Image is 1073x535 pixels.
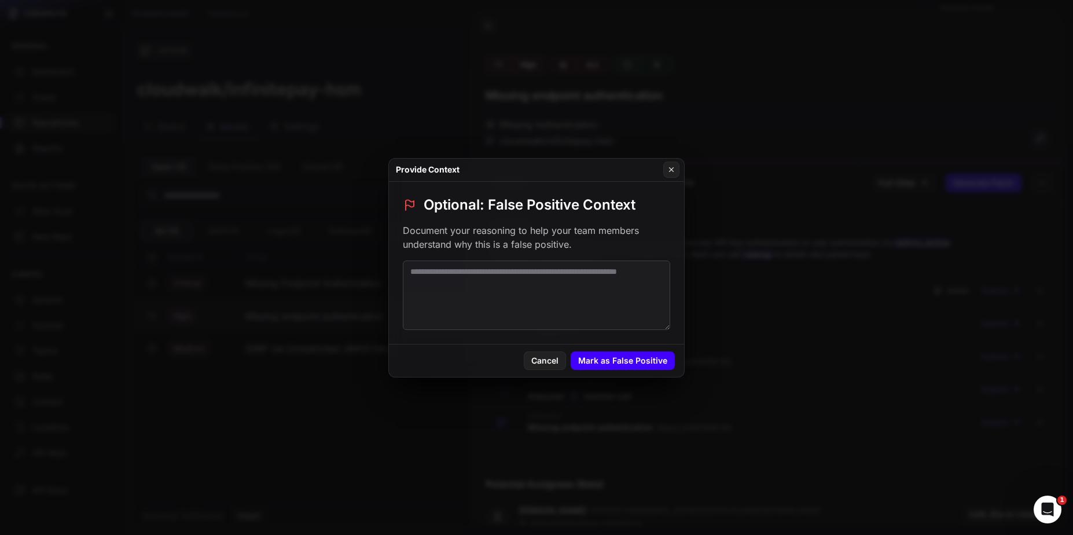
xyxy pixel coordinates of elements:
[1057,496,1067,505] span: 1
[424,196,635,214] h1: Optional: False Positive Context
[396,164,460,175] h4: Provide Context
[571,351,675,370] button: Mark as False Positive
[524,351,566,370] button: Cancel
[403,223,670,251] p: Document your reasoning to help your team members understand why this is a false positive.
[1034,496,1061,523] iframe: Intercom live chat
